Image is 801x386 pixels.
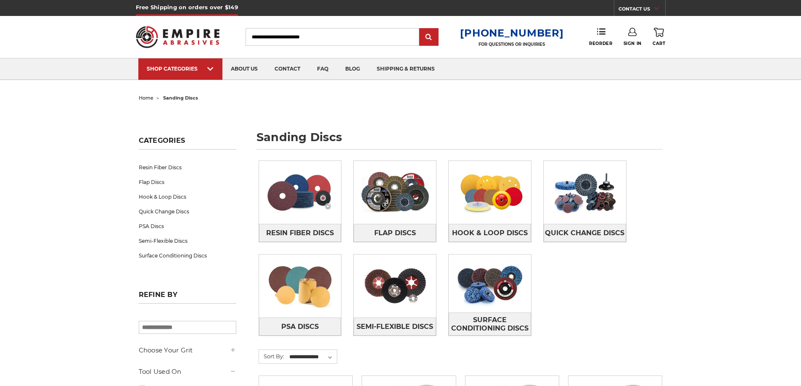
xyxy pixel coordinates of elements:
[147,66,214,72] div: SHOP CATEGORIES
[354,257,436,315] img: Semi-Flexible Discs
[259,257,341,315] img: PSA Discs
[139,204,236,219] a: Quick Change Discs
[139,345,236,355] h5: Choose Your Grit
[256,131,663,150] h1: sanding discs
[449,224,531,242] a: Hook & Loop Discs
[357,320,433,334] span: Semi-Flexible Discs
[460,42,563,47] p: FOR QUESTIONS OR INQUIRIES
[139,189,236,204] a: Hook & Loop Discs
[259,224,341,242] a: Resin Fiber Discs
[259,318,341,336] a: PSA Discs
[139,160,236,175] a: Resin Fiber Discs
[163,95,198,101] span: sanding discs
[374,226,416,240] span: Flap Discs
[460,27,563,39] a: [PHONE_NUMBER]
[139,175,236,189] a: Flap Discs
[281,320,319,334] span: PSA Discs
[288,351,337,363] select: Sort By:
[139,291,236,304] h5: Refine by
[354,224,436,242] a: Flap Discs
[139,248,236,263] a: Surface Conditioning Discs
[653,41,665,46] span: Cart
[139,95,153,101] a: home
[545,226,624,240] span: Quick Change Discs
[653,28,665,46] a: Cart
[259,350,284,362] label: Sort By:
[222,58,266,80] a: about us
[337,58,368,80] a: blog
[449,313,531,336] span: Surface Conditioning Discs
[136,21,220,53] img: Empire Abrasives
[266,226,334,240] span: Resin Fiber Discs
[544,224,626,242] a: Quick Change Discs
[589,41,612,46] span: Reorder
[368,58,443,80] a: shipping & returns
[449,163,531,221] img: Hook & Loop Discs
[139,137,236,150] h5: Categories
[259,163,341,221] img: Resin Fiber Discs
[309,58,337,80] a: faq
[589,28,612,46] a: Reorder
[619,4,665,16] a: CONTACT US
[139,367,236,377] h5: Tool Used On
[449,312,531,336] a: Surface Conditioning Discs
[354,163,436,221] img: Flap Discs
[624,41,642,46] span: Sign In
[139,219,236,234] a: PSA Discs
[420,29,437,46] input: Submit
[452,226,528,240] span: Hook & Loop Discs
[544,163,626,221] img: Quick Change Discs
[139,234,236,248] a: Semi-Flexible Discs
[266,58,309,80] a: contact
[354,318,436,336] a: Semi-Flexible Discs
[449,255,531,312] img: Surface Conditioning Discs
